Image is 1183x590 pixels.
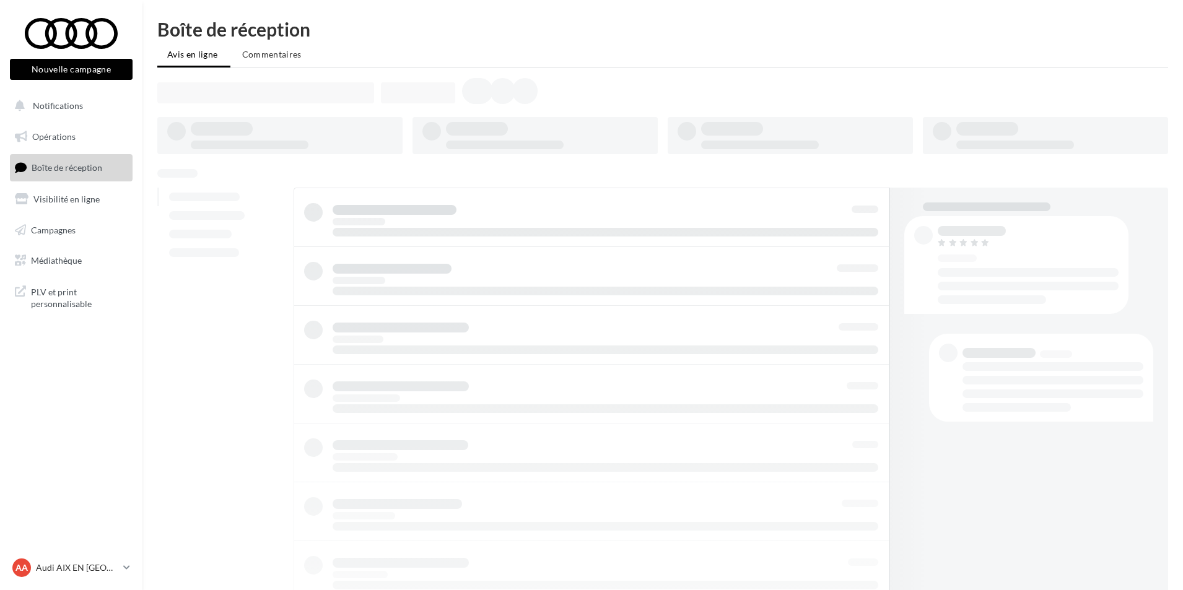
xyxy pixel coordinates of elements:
span: Visibilité en ligne [33,194,100,204]
span: Boîte de réception [32,162,102,173]
a: Opérations [7,124,135,150]
span: Opérations [32,131,76,142]
a: Boîte de réception [7,154,135,181]
span: Commentaires [242,49,302,59]
a: Visibilité en ligne [7,186,135,212]
button: Nouvelle campagne [10,59,133,80]
button: Notifications [7,93,130,119]
a: Campagnes [7,217,135,243]
a: Médiathèque [7,248,135,274]
span: Notifications [33,100,83,111]
span: Campagnes [31,224,76,235]
p: Audi AIX EN [GEOGRAPHIC_DATA] [36,562,118,574]
span: PLV et print personnalisable [31,284,128,310]
span: AA [15,562,28,574]
a: PLV et print personnalisable [7,279,135,315]
div: Boîte de réception [157,20,1168,38]
span: Médiathèque [31,255,82,266]
a: AA Audi AIX EN [GEOGRAPHIC_DATA] [10,556,133,579]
